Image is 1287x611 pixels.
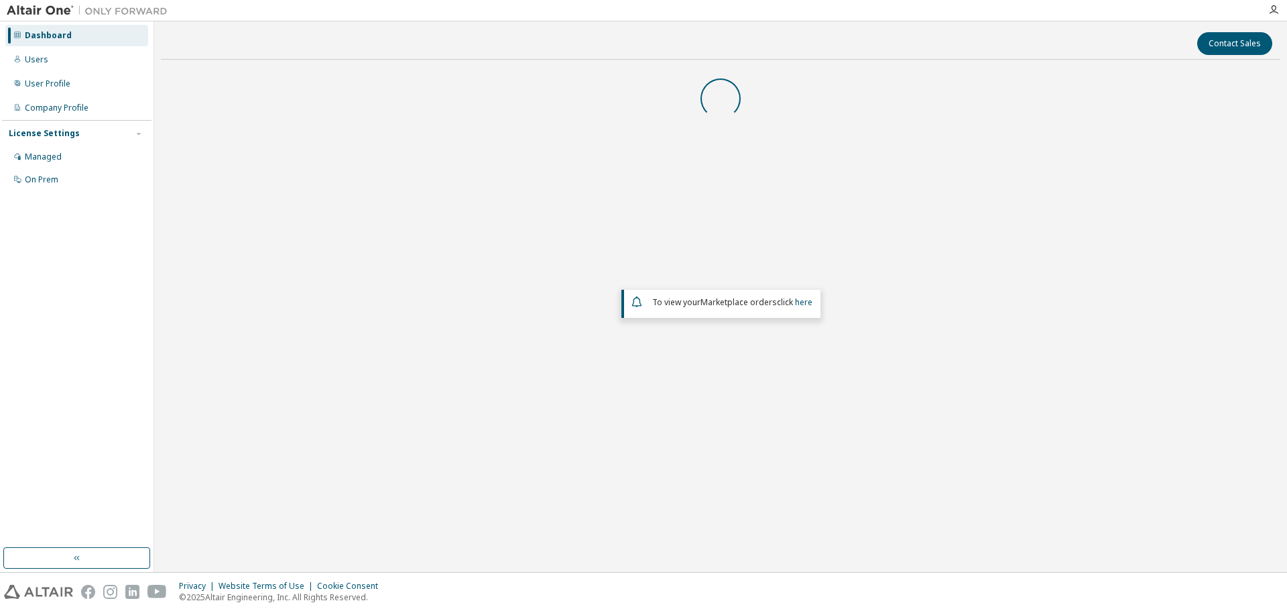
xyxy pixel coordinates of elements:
[652,296,812,308] span: To view your click
[25,103,88,113] div: Company Profile
[81,585,95,599] img: facebook.svg
[125,585,139,599] img: linkedin.svg
[103,585,117,599] img: instagram.svg
[795,296,812,308] a: here
[9,128,80,139] div: License Settings
[219,581,317,592] div: Website Terms of Use
[147,585,167,599] img: youtube.svg
[25,54,48,65] div: Users
[7,4,174,17] img: Altair One
[317,581,386,592] div: Cookie Consent
[25,174,58,185] div: On Prem
[25,30,72,41] div: Dashboard
[25,152,62,162] div: Managed
[1197,32,1272,55] button: Contact Sales
[179,592,386,603] p: © 2025 Altair Engineering, Inc. All Rights Reserved.
[4,585,73,599] img: altair_logo.svg
[25,78,70,89] div: User Profile
[179,581,219,592] div: Privacy
[700,296,777,308] em: Marketplace orders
